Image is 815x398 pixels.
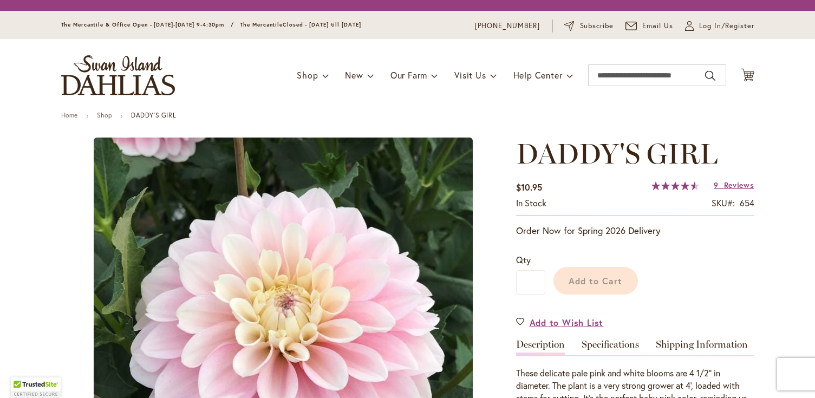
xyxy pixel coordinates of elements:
a: Email Us [625,21,673,31]
span: 9 [714,180,719,190]
div: TrustedSite Certified [11,377,61,398]
a: 9 Reviews [714,180,754,190]
span: New [345,69,363,81]
span: Subscribe [580,21,614,31]
span: Closed - [DATE] till [DATE] [283,21,361,28]
span: Qty [516,254,531,265]
a: Shipping Information [656,340,748,355]
div: 654 [740,197,754,210]
span: Visit Us [454,69,486,81]
a: Log In/Register [685,21,754,31]
span: Add to Wish List [530,316,604,329]
a: Home [61,111,78,119]
span: Shop [297,69,318,81]
span: Email Us [642,21,673,31]
a: store logo [61,55,175,95]
span: DADDY'S GIRL [516,136,718,171]
span: Reviews [724,180,754,190]
a: [PHONE_NUMBER] [475,21,540,31]
p: Order Now for Spring 2026 Delivery [516,224,754,237]
a: Specifications [582,340,639,355]
div: 90% [651,181,699,190]
a: Subscribe [564,21,614,31]
span: The Mercantile & Office Open - [DATE]-[DATE] 9-4:30pm / The Mercantile [61,21,283,28]
span: Log In/Register [699,21,754,31]
strong: SKU [712,197,735,208]
span: In stock [516,197,546,208]
div: Availability [516,197,546,210]
span: $10.95 [516,181,542,193]
a: Add to Wish List [516,316,604,329]
a: Shop [97,111,112,119]
a: Description [516,340,565,355]
span: Help Center [513,69,563,81]
strong: DADDY'S GIRL [131,111,176,119]
span: Our Farm [390,69,427,81]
